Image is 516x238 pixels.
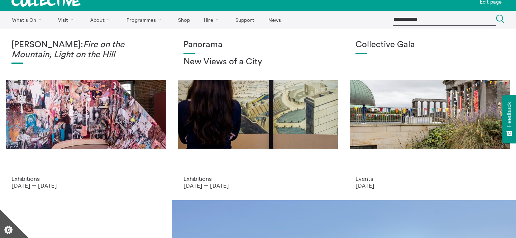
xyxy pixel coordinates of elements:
h1: Collective Gala [355,40,505,50]
p: Events [355,175,505,182]
h2: New Views of a City [183,57,333,67]
p: [DATE] — [DATE] [11,182,161,189]
p: Exhibitions [183,175,333,182]
em: Fire on the Mountain, Light on the Hill [11,40,124,59]
a: Support [229,11,261,29]
a: Collective Panorama June 2025 small file 8 Panorama New Views of a City Exhibitions [DATE] — [DATE] [172,29,344,200]
span: Feedback [506,102,512,127]
h1: Panorama [183,40,333,50]
a: What's On [6,11,51,29]
p: Exhibitions [11,175,161,182]
p: [DATE] — [DATE] [183,182,333,189]
a: Hire [198,11,228,29]
button: Feedback - Show survey [502,95,516,143]
p: [DATE] [355,182,505,189]
a: Shop [172,11,196,29]
h1: [PERSON_NAME]: [11,40,161,60]
a: Visit [52,11,83,29]
a: News [262,11,287,29]
a: Collective Gala 2023. Image credit Sally Jubb. Collective Gala Events [DATE] [344,29,516,200]
a: Programmes [120,11,171,29]
a: About [84,11,119,29]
